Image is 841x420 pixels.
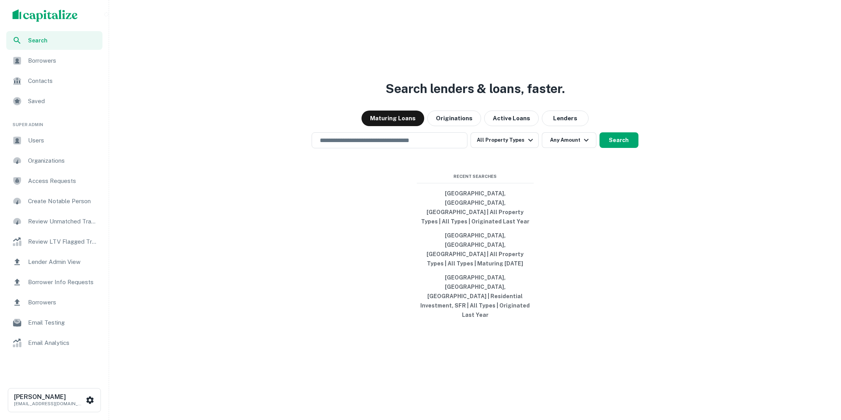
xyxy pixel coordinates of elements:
[542,111,589,126] button: Lenders
[28,56,98,65] span: Borrowers
[599,132,638,148] button: Search
[484,111,539,126] button: Active Loans
[6,31,102,50] a: Search
[6,112,102,131] li: Super Admin
[28,197,98,206] span: Create Notable Person
[28,136,98,145] span: Users
[542,132,596,148] button: Any Amount
[6,192,102,211] a: Create Notable Person
[417,173,534,180] span: Recent Searches
[28,257,98,267] span: Lender Admin View
[6,51,102,70] a: Borrowers
[6,212,102,231] a: Review Unmatched Transactions
[6,273,102,292] a: Borrower Info Requests
[14,394,84,400] h6: [PERSON_NAME]
[417,186,534,228] button: [GEOGRAPHIC_DATA], [GEOGRAPHIC_DATA], [GEOGRAPHIC_DATA] | All Property Types | All Types | Origin...
[6,253,102,271] a: Lender Admin View
[28,156,98,165] span: Organizations
[471,132,538,148] button: All Property Types
[417,228,534,271] button: [GEOGRAPHIC_DATA], [GEOGRAPHIC_DATA], [GEOGRAPHIC_DATA] | All Property Types | All Types | Maturi...
[28,217,98,226] span: Review Unmatched Transactions
[28,338,98,348] span: Email Analytics
[28,298,98,307] span: Borrowers
[6,72,102,90] a: Contacts
[361,111,424,126] button: Maturing Loans
[417,271,534,322] button: [GEOGRAPHIC_DATA], [GEOGRAPHIC_DATA], [GEOGRAPHIC_DATA] | Residential Investment, SFR | All Types...
[28,76,98,86] span: Contacts
[6,151,102,170] a: Organizations
[8,388,101,412] button: [PERSON_NAME][EMAIL_ADDRESS][DOMAIN_NAME]
[6,232,102,251] a: Review LTV Flagged Transactions
[6,313,102,332] a: Email Testing
[14,400,84,407] p: [EMAIL_ADDRESS][DOMAIN_NAME]
[12,9,78,22] img: capitalize-logo.png
[6,92,102,111] a: Saved
[6,334,102,352] a: Email Analytics
[6,131,102,150] a: Users
[386,79,565,98] h3: Search lenders & loans, faster.
[28,237,98,246] span: Review LTV Flagged Transactions
[6,293,102,312] a: Borrowers
[6,172,102,190] a: Access Requests
[28,36,98,45] span: Search
[28,97,98,106] span: Saved
[28,278,98,287] span: Borrower Info Requests
[427,111,481,126] button: Originations
[28,176,98,186] span: Access Requests
[28,318,98,327] span: Email Testing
